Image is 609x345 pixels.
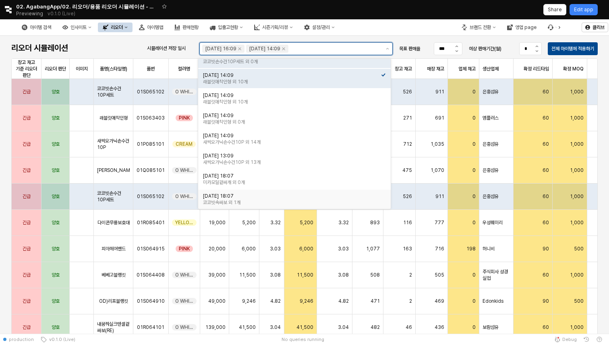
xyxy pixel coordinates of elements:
[270,272,281,278] span: 3.08
[383,43,392,55] button: 제안 사항 표시
[15,59,38,79] span: 창고 재고 기준 리오더 판단
[406,324,412,331] span: 46
[52,324,60,331] span: 양호
[52,246,60,252] span: 양호
[299,23,340,32] div: 설정/관리
[409,298,412,304] span: 2
[338,324,349,331] span: 3.04
[137,219,165,226] span: 01R085401
[270,219,281,226] span: 3.32
[178,66,191,72] span: 컬러명
[23,167,31,174] span: 긴급
[16,2,157,10] span: 02. AgabangApp/02. 리오더/용품 리오더 시뮬레이션 - 아가방
[570,115,584,121] span: 1,000
[483,193,499,200] span: 은홍섬유
[403,246,412,252] span: 163
[562,336,577,343] span: Debug
[249,23,298,32] div: 시즌기획/리뷰
[435,246,444,252] span: 716
[137,89,164,95] span: 01S065102
[205,324,226,331] span: 139,000
[312,25,330,30] div: 설정/관리
[205,45,236,53] div: [DATE] 16:09
[338,298,349,304] span: 4.82
[137,246,165,252] span: 01S064915
[147,45,186,51] span: 시뮬레이션 저장 일시
[338,272,349,278] span: 3.08
[30,25,51,30] div: 아이템 검색
[97,321,130,334] span: 내꿈꿔실크텐셀겉싸보(RE)
[543,4,566,15] button: Share app
[52,89,60,95] span: 양호
[593,334,606,345] button: Help
[548,6,562,13] p: Share
[205,23,248,32] div: 입출고현황
[209,219,226,226] span: 19,000
[371,298,380,304] span: 471
[48,10,75,17] p: v0.1.0 (Live)
[101,272,126,278] span: 베베고블랭킷
[338,219,349,226] span: 3.32
[270,324,281,331] span: 3.04
[403,219,412,226] span: 116
[175,167,193,174] span: O WHITE
[97,219,130,226] span: 다이콘무릎보호대
[208,272,226,278] span: 39,000
[543,246,549,252] span: 90
[282,336,324,343] span: No queries running
[111,25,123,30] div: 리오더
[175,193,193,200] span: O WHITE
[574,6,593,13] p: Edit app
[472,219,476,226] span: 0
[431,167,444,174] span: 1,070
[532,43,542,49] button: 예상 판매기간(월) 증가
[543,167,549,174] span: 60
[16,8,80,19] div: Previewing v0.1.0 (Live)
[483,298,503,304] span: Edonkids
[16,10,43,18] span: Previewing
[137,115,165,121] span: 01S063403
[472,193,476,200] span: 0
[23,115,31,121] span: 긴급
[524,66,549,72] span: 확정 리드타임
[580,334,593,345] button: History
[403,193,412,200] span: 526
[483,324,499,331] span: 보람섬유
[203,119,381,125] div: 래블릿애착인형 외 0개
[543,298,549,304] span: 90
[97,85,130,98] span: 코코빗손수건10P세트
[242,246,256,252] span: 6,000
[147,25,163,30] div: 아이템맵
[52,141,60,147] span: 양호
[483,115,499,121] span: 엠플러스
[45,66,66,72] span: 리오더 판단
[435,272,444,278] span: 505
[282,47,285,50] div: Remove 2025-09-12 14:09
[209,246,226,252] span: 20,000
[403,141,412,147] span: 712
[137,272,165,278] span: 01S064408
[100,66,127,72] span: 품명(스타일명)
[98,23,133,32] div: 리오더
[239,324,256,331] span: 41,500
[182,25,199,30] div: 판매현황
[427,66,444,72] span: 매장 재고
[435,298,444,304] span: 469
[483,219,503,226] span: 우성훼미리
[570,324,584,331] span: 1,000
[179,115,190,121] span: PINK
[435,115,444,121] span: 691
[300,298,313,304] span: 9,246
[570,141,584,147] span: 1,000
[472,324,476,331] span: 0
[52,272,60,278] span: 양호
[435,193,444,200] span: 911
[52,219,60,226] span: 양호
[99,298,128,304] span: OD)리프블랭킷
[472,167,476,174] span: 0
[203,193,381,199] div: [DATE] 18:07
[592,24,605,31] p: 클리브
[203,179,381,186] div: 미카모달겉싸개 외 0개
[502,23,541,32] div: 영업 page
[403,115,412,121] span: 271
